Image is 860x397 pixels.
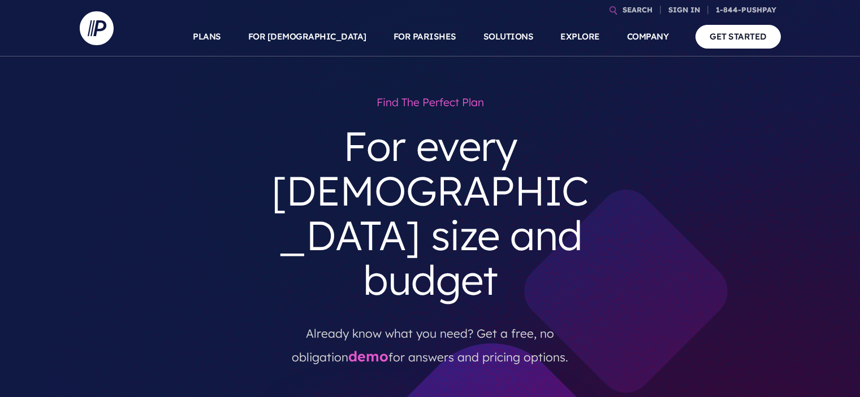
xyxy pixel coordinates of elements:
a: SOLUTIONS [483,17,534,56]
a: GET STARTED [695,25,781,48]
a: FOR [DEMOGRAPHIC_DATA] [248,17,366,56]
a: demo [348,347,388,365]
a: FOR PARISHES [394,17,456,56]
p: Already know what you need? Get a free, no obligation for answers and pricing options. [268,312,593,369]
a: EXPLORE [560,17,600,56]
a: PLANS [193,17,221,56]
h3: For every [DEMOGRAPHIC_DATA] size and budget [260,115,601,312]
a: COMPANY [627,17,669,56]
h1: Find the perfect plan [260,90,601,115]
